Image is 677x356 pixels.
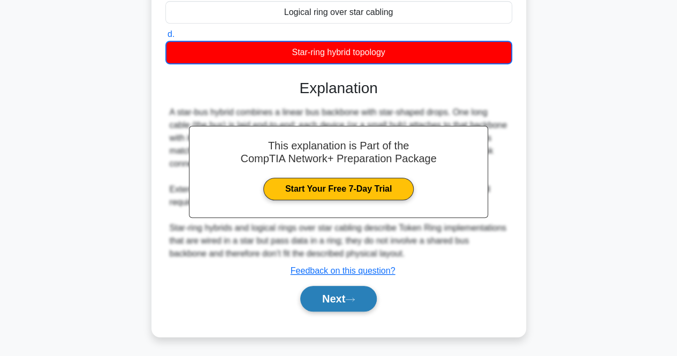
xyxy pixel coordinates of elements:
div: Logical ring over star cabling [165,1,512,24]
h3: Explanation [172,79,506,97]
a: Feedback on this question? [291,266,395,275]
span: d. [168,29,174,39]
a: Start Your Free 7-Day Trial [263,178,414,200]
div: A star-bus hybrid combines a linear bus backbone with star-shaped drops. One long cable (the bus)... [170,106,508,260]
div: Star-ring hybrid topology [165,41,512,64]
button: Next [300,286,377,312]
